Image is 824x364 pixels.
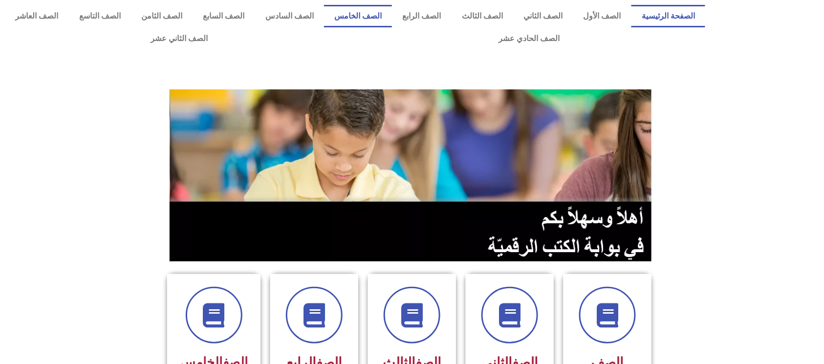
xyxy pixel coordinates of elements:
a: الصف السادس [255,5,324,27]
a: الصف الخامس [324,5,392,27]
a: الصف الحادي عشر [353,27,706,50]
a: الصف الثامن [131,5,193,27]
a: الصفحة الرئيسية [631,5,705,27]
a: الصف الأول [573,5,631,27]
a: الصف التاسع [68,5,130,27]
a: الصف الثاني عشر [5,27,353,50]
a: الصف العاشر [5,5,68,27]
a: الصف الرابع [392,5,451,27]
a: الصف الثالث [452,5,513,27]
a: الصف السابع [193,5,255,27]
a: الصف الثاني [513,5,573,27]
